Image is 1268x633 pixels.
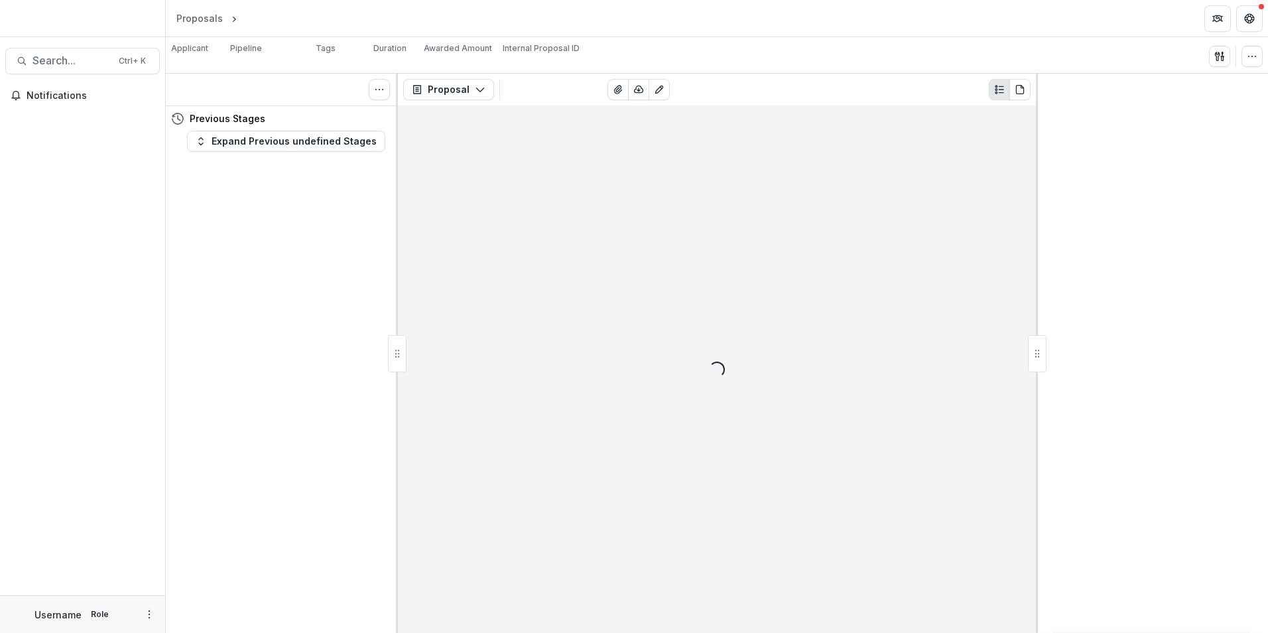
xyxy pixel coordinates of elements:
[649,79,670,100] button: Edit as form
[230,42,262,54] p: Pipeline
[171,42,208,54] p: Applicant
[27,90,155,102] span: Notifications
[171,9,228,28] a: Proposals
[1204,5,1231,32] button: Partners
[171,9,296,28] nav: breadcrumb
[34,608,82,622] p: Username
[5,48,160,74] button: Search...
[141,606,157,622] button: More
[1009,79,1031,100] button: PDF view
[176,11,223,25] div: Proposals
[187,131,385,152] button: Expand Previous undefined Stages
[5,85,160,106] button: Notifications
[32,54,111,67] span: Search...
[403,79,494,100] button: Proposal
[607,79,629,100] button: View Attached Files
[1236,5,1263,32] button: Get Help
[369,79,390,100] button: Toggle View Cancelled Tasks
[116,54,149,68] div: Ctrl + K
[503,42,580,54] p: Internal Proposal ID
[87,608,113,620] p: Role
[424,42,492,54] p: Awarded Amount
[316,42,336,54] p: Tags
[190,111,265,125] h4: Previous Stages
[373,42,407,54] p: Duration
[989,79,1010,100] button: Plaintext view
